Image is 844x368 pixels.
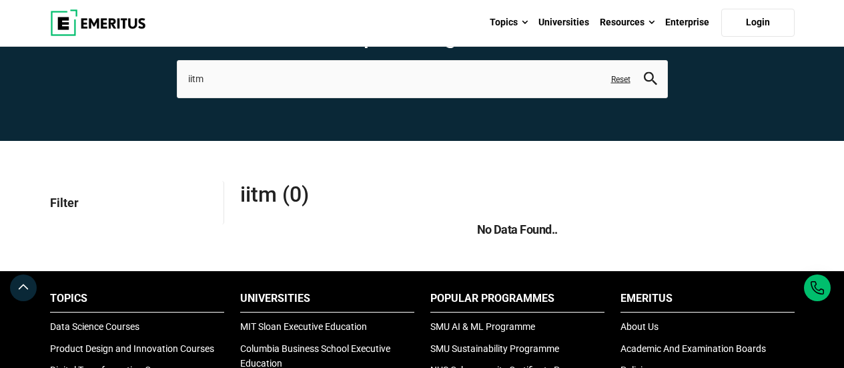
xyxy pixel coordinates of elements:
a: Product Design and Innovation Courses [50,343,214,354]
a: Data Science Courses [50,321,139,332]
a: About Us [620,321,659,332]
a: Reset search [611,73,630,85]
a: Login [721,9,795,37]
p: Filter [50,181,213,224]
span: iitm (0) [240,181,518,208]
h5: No Data Found.. [240,221,795,238]
a: SMU AI & ML Programme [430,321,535,332]
a: MIT Sloan Executive Education [240,321,367,332]
a: Academic And Examination Boards [620,343,766,354]
button: search [644,71,657,87]
a: search [644,75,657,87]
input: search-page [177,60,668,98]
a: SMU Sustainability Programme [430,343,559,354]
